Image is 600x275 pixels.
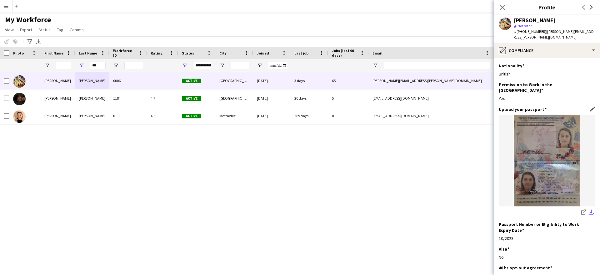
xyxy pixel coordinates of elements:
div: 289 days [291,107,328,124]
div: 10/2028 [499,236,595,241]
span: Active [182,114,201,118]
div: 3 days [291,72,328,89]
div: 4.7 [147,90,178,107]
button: Open Filter Menu [79,63,84,68]
div: [DATE] [253,90,291,107]
div: 0006 [109,72,147,89]
app-action-btn: Advanced filters [26,38,33,45]
div: [PERSON_NAME] [41,72,75,89]
span: t. [PHONE_NUMBER] [514,29,546,34]
div: Compliance [494,43,600,58]
input: Joined Filter Input [268,62,287,69]
img: Passport.jpg [499,115,595,206]
div: [PERSON_NAME] [41,107,75,124]
div: 20 days [291,90,328,107]
div: 0 [328,107,369,124]
a: Export [17,26,35,34]
div: [PERSON_NAME][EMAIL_ADDRESS][PERSON_NAME][DOMAIN_NAME] [369,72,494,89]
h3: Upload your passport [499,106,547,112]
div: 0111 [109,107,147,124]
img: Katherine Cox [13,110,26,123]
div: [DATE] [253,72,291,89]
div: British [499,71,595,77]
a: Status [36,26,53,34]
input: Workforce ID Filter Input [124,62,143,69]
button: Open Filter Menu [257,63,262,68]
span: My Workforce [5,15,51,24]
app-action-btn: Export XLSX [35,38,42,45]
span: Jobs (last 90 days) [332,48,357,58]
button: Open Filter Menu [44,63,50,68]
div: [PERSON_NAME] [75,72,109,89]
a: Tag [54,26,66,34]
div: [PERSON_NAME] [75,90,109,107]
a: Comms [67,26,86,34]
span: Not rated [517,23,532,28]
div: [PERSON_NAME] [514,18,556,23]
span: Tag [57,27,63,33]
span: Status [182,51,194,55]
h3: Visa [499,246,509,252]
div: Matraville [216,107,253,124]
span: View [5,27,14,33]
img: Henry Masterson-Cox [13,93,26,105]
div: [EMAIL_ADDRESS][DOMAIN_NAME] [369,107,494,124]
span: Email [372,51,382,55]
input: Last Name Filter Input [90,62,106,69]
input: City Filter Input [231,62,249,69]
div: 5 [328,90,369,107]
div: [PERSON_NAME] [75,107,109,124]
a: View [2,26,16,34]
div: 4.8 [147,107,178,124]
span: Active [182,79,201,83]
span: Rating [151,51,162,55]
div: Yes [499,96,595,101]
h3: 48 hr opt-out agreement [499,265,552,271]
button: Open Filter Menu [219,63,225,68]
span: Active [182,96,201,101]
h3: Permission to Work in the [GEOGRAPHIC_DATA] [499,82,590,93]
span: Export [20,27,32,33]
span: Joined [257,51,269,55]
div: 1184 [109,90,147,107]
div: 65 [328,72,369,89]
div: [EMAIL_ADDRESS][DOMAIN_NAME] [369,90,494,107]
h3: Profile [494,3,600,11]
span: First Name [44,51,63,55]
div: No [499,254,595,260]
span: Last job [294,51,308,55]
span: Last Name [79,51,97,55]
h3: Nationality [499,63,524,69]
div: [DATE] [253,107,291,124]
span: Workforce ID [113,48,136,58]
div: [GEOGRAPHIC_DATA] [216,72,253,89]
div: [GEOGRAPHIC_DATA] [216,90,253,107]
button: Open Filter Menu [182,63,187,68]
input: Email Filter Input [384,62,490,69]
img: Georgina Masterson-Cox [13,75,26,88]
span: | [PERSON_NAME][EMAIL_ADDRESS][PERSON_NAME][DOMAIN_NAME] [514,29,594,39]
span: Comms [70,27,84,33]
input: First Name Filter Input [56,62,71,69]
span: Photo [13,51,24,55]
button: Open Filter Menu [372,63,378,68]
span: City [219,51,227,55]
h3: Passport Number or Eligibility to Work Expiry Date [499,221,590,233]
div: [PERSON_NAME] [41,90,75,107]
span: Status [38,27,51,33]
button: Open Filter Menu [113,63,119,68]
